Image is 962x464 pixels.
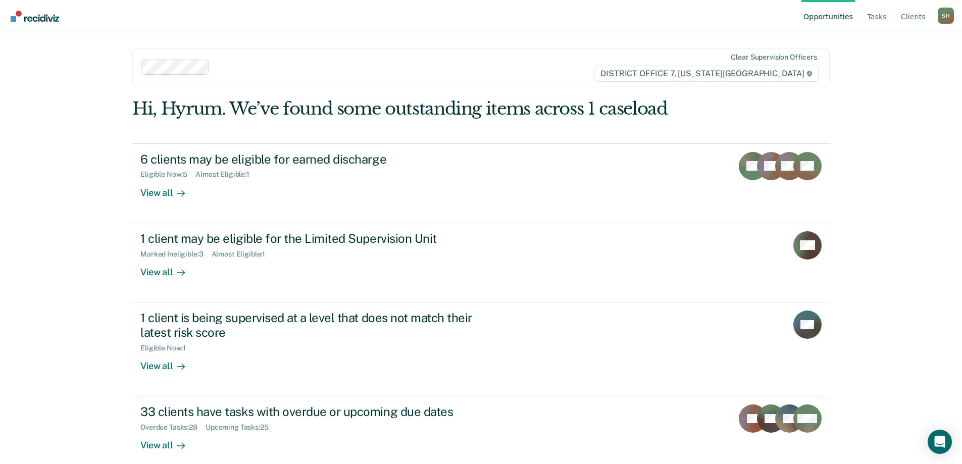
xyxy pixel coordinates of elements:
[140,344,194,352] div: Eligible Now : 1
[928,430,952,454] div: Open Intercom Messenger
[132,143,830,223] a: 6 clients may be eligible for earned dischargeEligible Now:5Almost Eligible:1View all
[195,170,258,179] div: Almost Eligible : 1
[132,98,690,119] div: Hi, Hyrum. We’ve found some outstanding items across 1 caseload
[140,311,495,340] div: 1 client is being supervised at a level that does not match their latest risk score
[140,423,206,432] div: Overdue Tasks : 28
[212,250,274,259] div: Almost Eligible : 1
[731,53,817,62] div: Clear supervision officers
[140,231,495,246] div: 1 client may be eligible for the Limited Supervision Unit
[206,423,277,432] div: Upcoming Tasks : 25
[11,11,59,22] img: Recidiviz
[140,170,195,179] div: Eligible Now : 5
[140,179,197,198] div: View all
[140,432,197,451] div: View all
[140,250,211,259] div: Marked Ineligible : 3
[132,223,830,302] a: 1 client may be eligible for the Limited Supervision UnitMarked Ineligible:3Almost Eligible:1View...
[140,258,197,278] div: View all
[938,8,954,24] button: Profile dropdown button
[938,8,954,24] div: S H
[140,352,197,372] div: View all
[132,302,830,396] a: 1 client is being supervised at a level that does not match their latest risk scoreEligible Now:1...
[140,404,495,419] div: 33 clients have tasks with overdue or upcoming due dates
[594,66,819,82] span: DISTRICT OFFICE 7, [US_STATE][GEOGRAPHIC_DATA]
[140,152,495,167] div: 6 clients may be eligible for earned discharge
